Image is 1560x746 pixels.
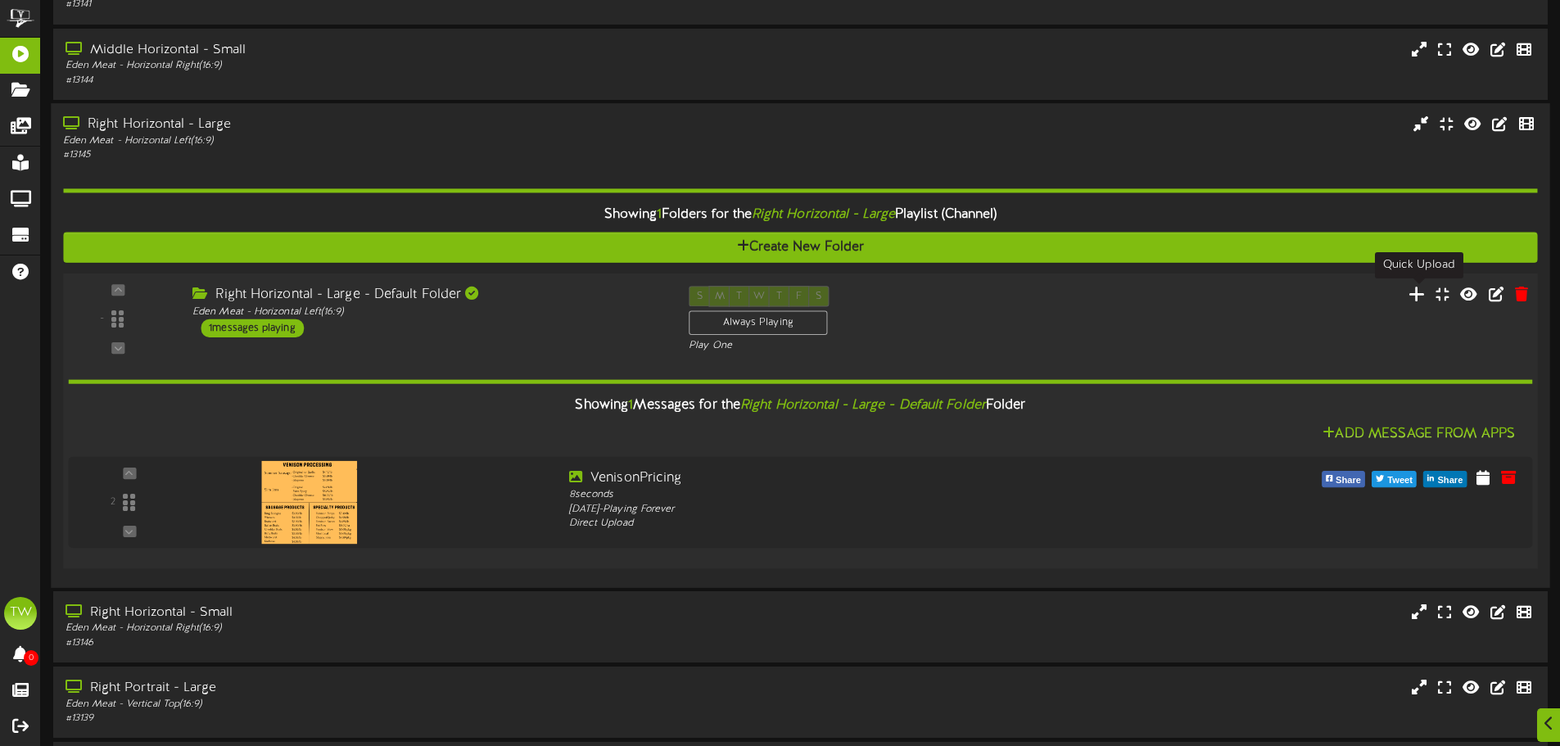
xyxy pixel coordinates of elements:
[24,650,38,666] span: 0
[192,305,664,319] div: Eden Meat - Horizontal Left ( 16:9 )
[569,502,1155,516] div: [DATE] - Playing Forever
[657,206,662,221] span: 1
[1434,472,1466,490] span: Share
[63,148,663,162] div: # 13145
[1372,471,1417,487] button: Tweet
[66,41,663,60] div: Middle Horizontal - Small
[569,488,1155,502] div: 8 seconds
[740,398,986,413] i: Right Horizontal - Large - Default Folder
[192,286,664,305] div: Right Horizontal - Large - Default Folder
[63,134,663,148] div: Eden Meat - Horizontal Left ( 16:9 )
[1322,471,1365,487] button: Share
[66,74,663,88] div: # 13144
[66,636,663,650] div: # 13146
[4,597,37,630] div: TW
[569,469,1155,488] div: VenisonPricing
[689,339,1036,353] div: Play One
[56,388,1544,423] div: Showing Messages for the Folder
[66,604,663,622] div: Right Horizontal - Small
[1423,471,1467,487] button: Share
[628,398,633,413] span: 1
[63,232,1537,262] button: Create New Folder
[689,310,827,335] div: Always Playing
[261,460,357,543] img: e0580067-6241-4680-8355-b3214f92e1e2.png
[569,516,1155,530] div: Direct Upload
[66,59,663,73] div: Eden Meat - Horizontal Right ( 16:9 )
[66,712,663,726] div: # 13139
[752,206,895,221] i: Right Horizontal - Large
[63,115,663,134] div: Right Horizontal - Large
[66,698,663,712] div: Eden Meat - Vertical Top ( 16:9 )
[201,319,304,337] div: 1 messages playing
[66,679,663,698] div: Right Portrait - Large
[51,197,1549,232] div: Showing Folders for the Playlist (Channel)
[1384,472,1416,490] span: Tweet
[1332,472,1364,490] span: Share
[1318,423,1520,444] button: Add Message From Apps
[66,622,663,635] div: Eden Meat - Horizontal Right ( 16:9 )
